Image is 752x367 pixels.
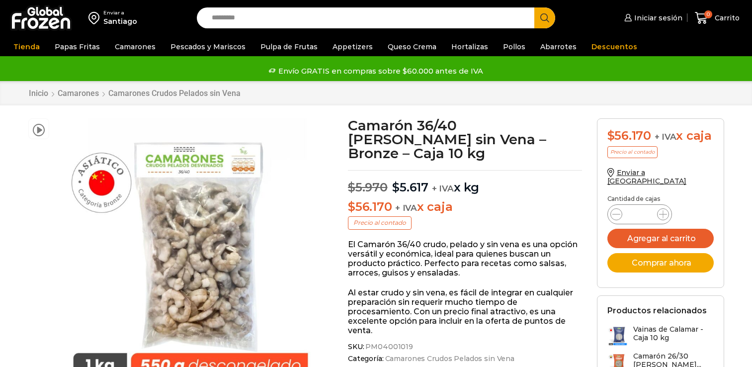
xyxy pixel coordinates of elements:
[607,168,687,185] a: Enviar a [GEOGRAPHIC_DATA]
[348,288,582,336] p: Al estar crudo y sin vena, es fácil de integrar en cualquier preparación sin requerir mucho tiemp...
[586,37,642,56] a: Descuentos
[166,37,251,56] a: Pescados y Mariscos
[607,195,714,202] p: Cantidad de cajas
[8,37,45,56] a: Tienda
[384,355,514,363] a: Camarones Crudos Pelados sin Vena
[328,37,378,56] a: Appetizers
[622,8,682,28] a: Iniciar sesión
[712,13,740,23] span: Carrito
[57,89,99,98] a: Camarones
[607,128,615,143] span: $
[692,6,742,30] a: 0 Carrito
[498,37,530,56] a: Pollos
[348,216,412,229] p: Precio al contado
[607,129,714,143] div: x caja
[704,10,712,18] span: 0
[103,16,137,26] div: Santiago
[395,203,417,213] span: + IVA
[255,37,323,56] a: Pulpa de Frutas
[28,89,241,98] nav: Breadcrumb
[88,9,103,26] img: address-field-icon.svg
[534,7,555,28] button: Search button
[383,37,441,56] a: Queso Crema
[607,128,651,143] bdi: 56.170
[28,89,49,98] a: Inicio
[607,306,707,315] h2: Productos relacionados
[348,240,582,278] p: El Camarón 36/40 crudo, pelado y sin vena es una opción versátil y económica, ideal para quienes ...
[108,89,241,98] a: Camarones Crudos Pelados sin Vena
[348,343,582,351] span: SKU:
[348,170,582,195] p: x kg
[607,253,714,273] button: Comprar ahora
[392,180,428,194] bdi: 5.617
[348,199,355,214] span: $
[607,325,714,347] a: Vainas de Calamar - Caja 10 kg
[364,343,413,351] span: PM04001019
[348,200,582,214] p: x caja
[655,132,676,142] span: + IVA
[348,355,582,363] span: Categoría:
[50,37,105,56] a: Papas Fritas
[633,325,714,342] h3: Vainas de Calamar - Caja 10 kg
[446,37,493,56] a: Hortalizas
[607,229,714,248] button: Agregar al carrito
[110,37,161,56] a: Camarones
[607,146,658,158] p: Precio al contado
[632,13,682,23] span: Iniciar sesión
[535,37,582,56] a: Abarrotes
[630,207,649,221] input: Product quantity
[348,199,392,214] bdi: 56.170
[103,9,137,16] div: Enviar a
[432,183,454,193] span: + IVA
[348,180,388,194] bdi: 5.970
[348,118,582,160] h1: Camarón 36/40 [PERSON_NAME] sin Vena – Bronze – Caja 10 kg
[348,180,355,194] span: $
[392,180,400,194] span: $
